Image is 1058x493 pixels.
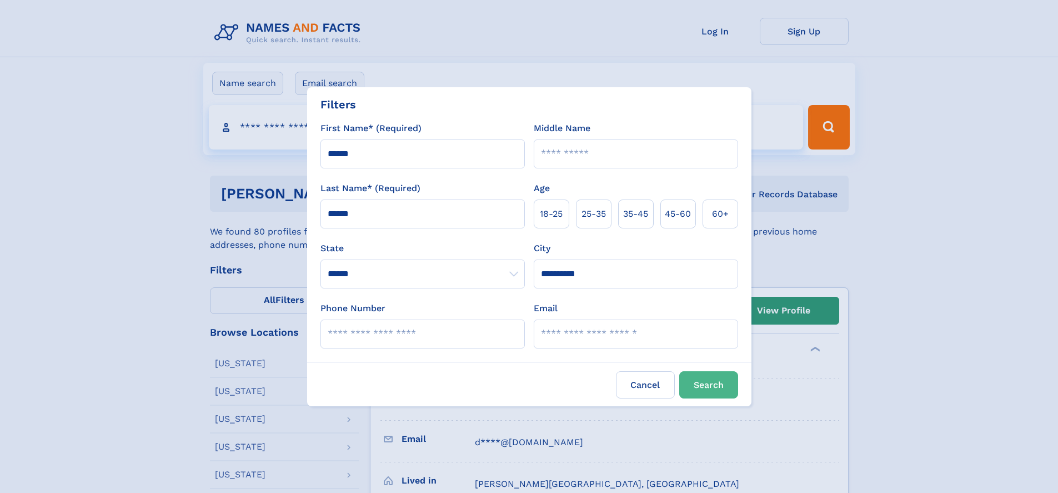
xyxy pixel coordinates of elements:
[623,207,648,221] span: 35‑45
[320,182,420,195] label: Last Name* (Required)
[320,96,356,113] div: Filters
[534,122,590,135] label: Middle Name
[534,242,550,255] label: City
[320,302,385,315] label: Phone Number
[712,207,729,221] span: 60+
[320,122,422,135] label: First Name* (Required)
[534,182,550,195] label: Age
[679,371,738,399] button: Search
[616,371,675,399] label: Cancel
[665,207,691,221] span: 45‑60
[320,242,525,255] label: State
[534,302,558,315] label: Email
[581,207,606,221] span: 25‑35
[540,207,563,221] span: 18‑25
